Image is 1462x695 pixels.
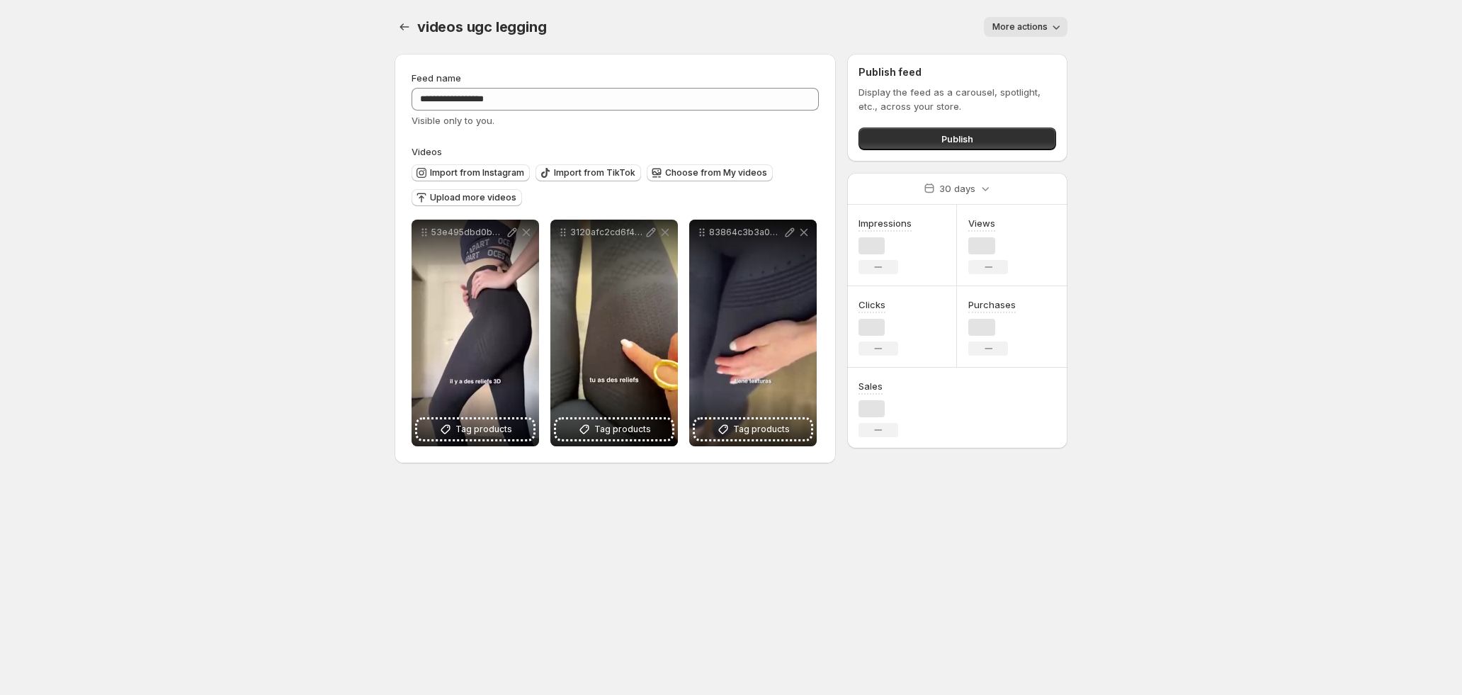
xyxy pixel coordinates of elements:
p: 83864c3b3a08437fb51dc7a0049c638bSD-480p-09Mbps-55028540 [709,227,783,238]
button: Settings [395,17,414,37]
p: Display the feed as a carousel, spotlight, etc., across your store. [858,85,1056,113]
span: videos ugc legging [417,18,546,35]
p: 3120afc2cd6f4ba28bd32e4ce3a83574SD-480p-09Mbps-55028723 [570,227,644,238]
h3: Clicks [858,298,885,312]
span: Import from TikTok [554,167,635,179]
span: Upload more videos [430,192,516,203]
h3: Purchases [968,298,1016,312]
button: More actions [984,17,1067,37]
button: Choose from My videos [647,164,773,181]
p: 53e495dbd0b94fbbaef89e83ab814423SD-480p-09Mbps-55028778 [431,227,505,238]
span: Tag products [733,422,790,436]
button: Upload more videos [412,189,522,206]
h2: Publish feed [858,65,1056,79]
button: Tag products [695,419,811,439]
span: Choose from My videos [665,167,767,179]
div: 3120afc2cd6f4ba28bd32e4ce3a83574SD-480p-09Mbps-55028723Tag products [550,220,678,446]
span: Feed name [412,72,461,84]
button: Import from TikTok [535,164,641,181]
span: Videos [412,146,442,157]
span: Tag products [594,422,651,436]
button: Tag products [417,419,533,439]
span: Tag products [455,422,512,436]
h3: Views [968,216,995,230]
p: 30 days [939,181,975,196]
span: Import from Instagram [430,167,524,179]
button: Import from Instagram [412,164,530,181]
button: Publish [858,128,1056,150]
button: Tag products [556,419,672,439]
h3: Impressions [858,216,912,230]
div: 83864c3b3a08437fb51dc7a0049c638bSD-480p-09Mbps-55028540Tag products [689,220,817,446]
h3: Sales [858,379,883,393]
div: 53e495dbd0b94fbbaef89e83ab814423SD-480p-09Mbps-55028778Tag products [412,220,539,446]
span: Publish [941,132,973,146]
span: More actions [992,21,1048,33]
span: Visible only to you. [412,115,494,126]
